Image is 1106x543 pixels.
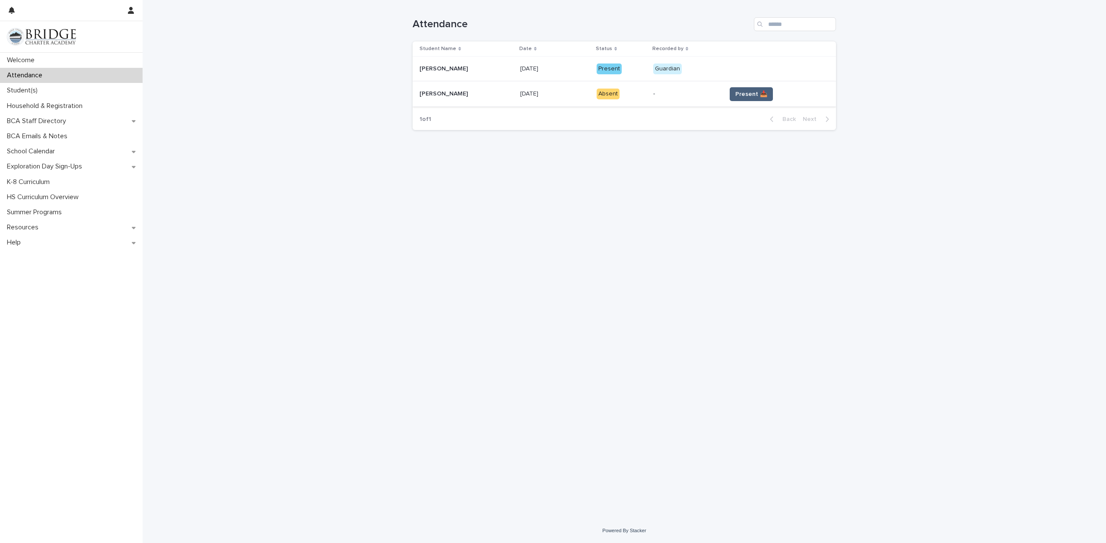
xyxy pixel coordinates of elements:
p: K-8 Curriculum [3,178,57,186]
p: Date [519,44,532,54]
p: Student Name [420,44,456,54]
div: Present [597,64,622,74]
p: School Calendar [3,147,62,156]
span: Back [777,116,796,122]
p: [PERSON_NAME] [420,64,470,73]
p: Summer Programs [3,208,69,216]
p: [PERSON_NAME] [420,89,470,98]
button: Next [799,115,836,123]
p: Recorded by [652,44,683,54]
input: Search [754,17,836,31]
p: Resources [3,223,45,232]
p: [DATE] [520,89,540,98]
p: Student(s) [3,86,44,95]
a: Powered By Stacker [602,528,646,533]
button: Present 📥 [730,87,773,101]
p: Status [596,44,612,54]
p: - [653,90,719,98]
p: 1 of 1 [413,109,438,130]
img: V1C1m3IdTEidaUdm9Hs0 [7,28,76,45]
div: Guardian [653,64,682,74]
p: Exploration Day Sign-Ups [3,162,89,171]
div: Absent [597,89,620,99]
p: Attendance [3,71,49,79]
p: Help [3,238,28,247]
span: Next [803,116,822,122]
p: [DATE] [520,64,540,73]
tr: [PERSON_NAME][PERSON_NAME] [DATE][DATE] Absent-Present 📥 [413,82,836,107]
span: Present 📥 [735,90,767,98]
h1: Attendance [413,18,750,31]
button: Back [763,115,799,123]
p: BCA Emails & Notes [3,132,74,140]
p: BCA Staff Directory [3,117,73,125]
p: Household & Registration [3,102,89,110]
p: HS Curriculum Overview [3,193,86,201]
tr: [PERSON_NAME][PERSON_NAME] [DATE][DATE] PresentGuardian [413,57,836,82]
p: Welcome [3,56,41,64]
